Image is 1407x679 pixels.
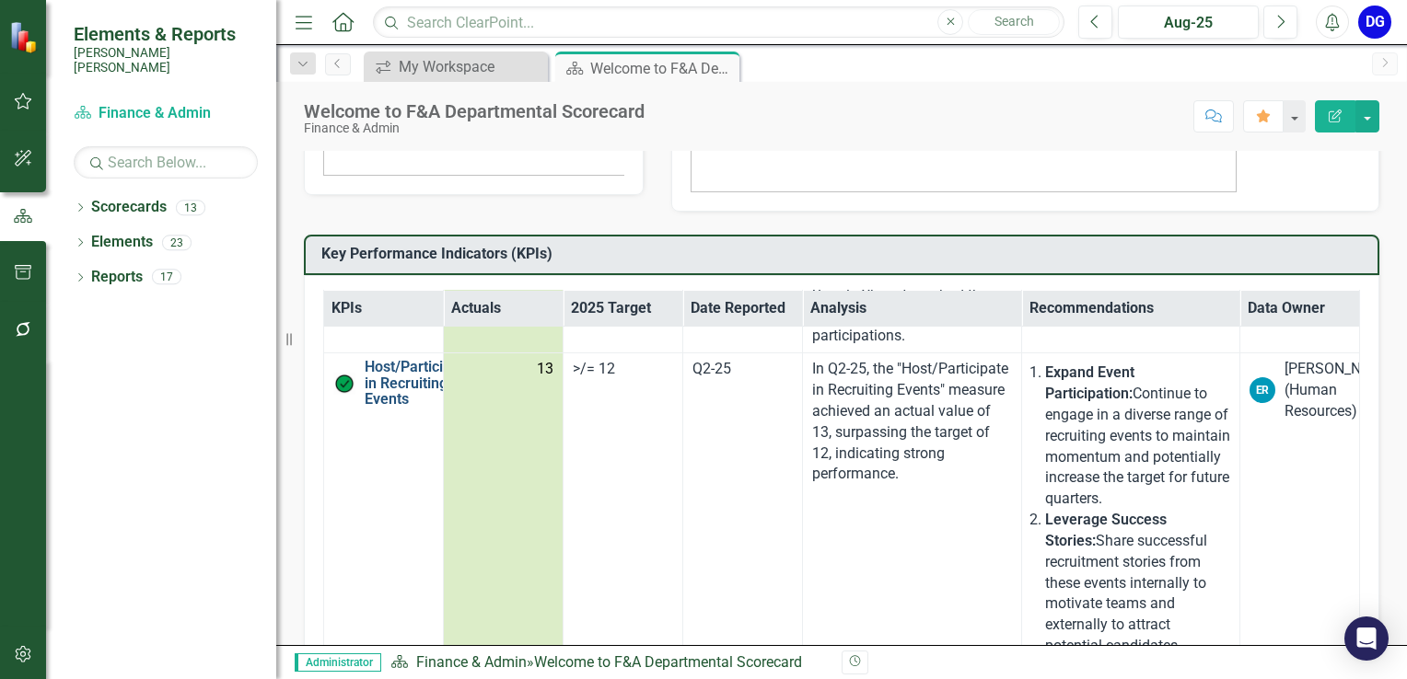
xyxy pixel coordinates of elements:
[994,14,1034,29] span: Search
[91,267,143,288] a: Reports
[534,653,802,671] div: Welcome to F&A Departmental Scorecard
[692,359,793,380] div: Q2-25
[1344,616,1389,661] div: Open Intercom Messenger
[812,359,1011,485] p: In Q2-25, the "Host/Participate in Recruiting Events" measure achieved an actual value of 13, sur...
[74,45,258,75] small: [PERSON_NAME] [PERSON_NAME]
[9,21,41,53] img: ClearPoint Strategy
[590,57,735,80] div: Welcome to F&A Departmental Scorecard
[152,270,181,285] div: 17
[91,232,153,253] a: Elements
[1239,353,1359,667] td: Double-Click to Edit
[74,23,258,45] span: Elements & Reports
[1285,359,1395,422] div: [PERSON_NAME] (Human Resources)
[295,653,381,672] span: Administrator
[162,235,192,250] div: 23
[74,146,258,178] input: Search Below...
[537,359,553,380] span: 13
[416,653,527,671] a: Finance & Admin
[304,101,645,121] div: Welcome to F&A Departmental Scorecard
[321,246,1368,262] h3: Key Performance Indicators (KPIs)
[1358,6,1391,39] button: DG
[1118,6,1259,39] button: Aug-25
[333,373,355,395] img: On Target
[1045,363,1134,402] strong: Expand Event Participation:
[573,360,615,377] span: >/= 12
[968,9,1060,35] button: Search
[1250,377,1275,403] div: ER
[368,55,543,78] a: My Workspace
[373,6,1064,39] input: Search ClearPoint...
[1045,510,1230,657] p: Share successful recruitment stories from these events internally to motivate teams and externall...
[1045,511,1167,549] strong: Leverage Success Stories:
[1124,12,1252,34] div: Aug-25
[74,103,258,124] a: Finance & Admin
[564,353,683,667] td: Double-Click to Edit
[304,121,645,135] div: Finance & Admin
[1045,363,1230,510] p: Continue to engage in a diverse range of recruiting events to maintain momentum and potentially i...
[365,359,472,408] a: Host/Participate in Recruiting Events
[176,200,205,215] div: 13
[390,652,828,673] div: »
[399,55,543,78] div: My Workspace
[91,197,167,218] a: Scorecards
